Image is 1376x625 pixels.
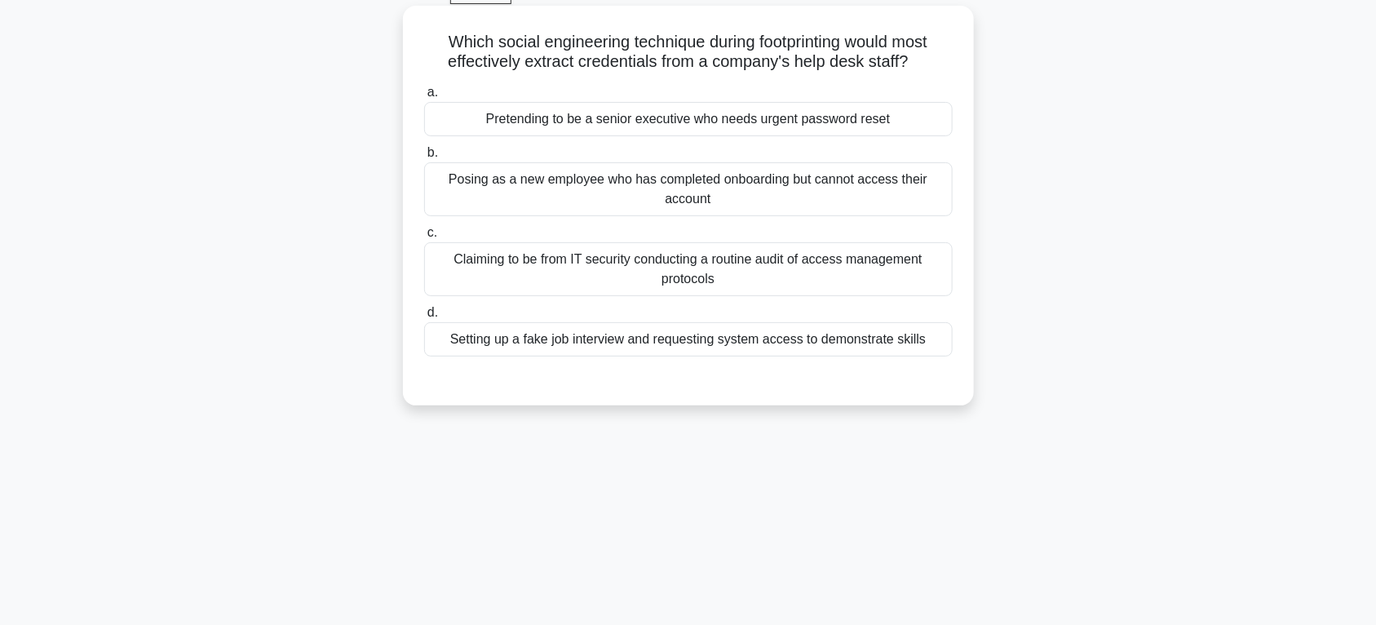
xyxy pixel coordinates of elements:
span: d. [427,305,438,319]
span: c. [427,225,437,239]
h5: Which social engineering technique during footprinting would most effectively extract credentials... [423,32,954,73]
div: Setting up a fake job interview and requesting system access to demonstrate skills [424,322,953,357]
div: Posing as a new employee who has completed onboarding but cannot access their account [424,162,953,216]
span: b. [427,145,438,159]
div: Pretending to be a senior executive who needs urgent password reset [424,102,953,136]
span: a. [427,85,438,99]
div: Claiming to be from IT security conducting a routine audit of access management protocols [424,242,953,296]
